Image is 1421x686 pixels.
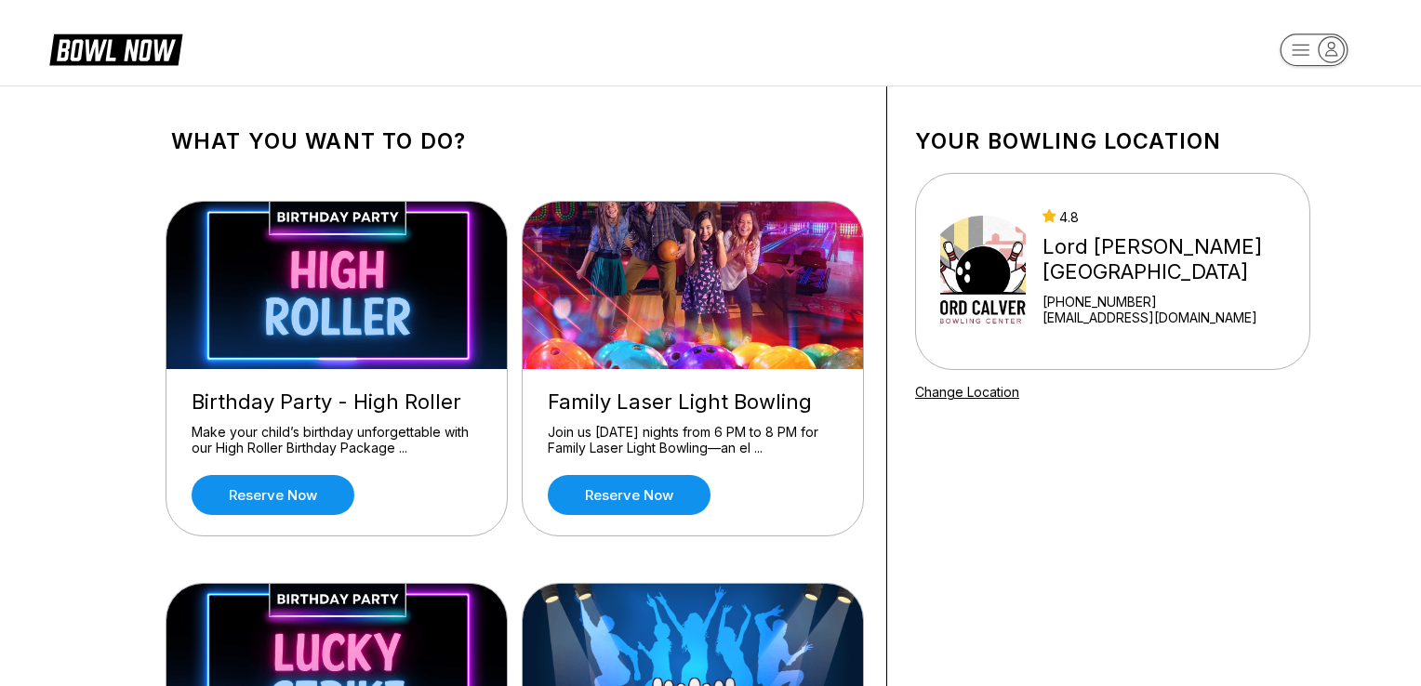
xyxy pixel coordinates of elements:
[166,202,509,369] img: Birthday Party - High Roller
[192,424,482,456] div: Make your child’s birthday unforgettable with our High Roller Birthday Package ...
[548,424,838,456] div: Join us [DATE] nights from 6 PM to 8 PM for Family Laser Light Bowling—an el ...
[915,128,1310,154] h1: Your bowling location
[1043,310,1302,325] a: [EMAIL_ADDRESS][DOMAIN_NAME]
[548,475,710,515] a: Reserve now
[915,384,1019,400] a: Change Location
[1043,234,1302,284] div: Lord [PERSON_NAME][GEOGRAPHIC_DATA]
[548,389,838,415] div: Family Laser Light Bowling
[192,475,354,515] a: Reserve now
[940,202,1026,341] img: Lord Calvert Bowling Center
[523,202,865,369] img: Family Laser Light Bowling
[1043,209,1302,225] div: 4.8
[171,128,858,154] h1: What you want to do?
[1043,294,1302,310] div: [PHONE_NUMBER]
[192,389,482,415] div: Birthday Party - High Roller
